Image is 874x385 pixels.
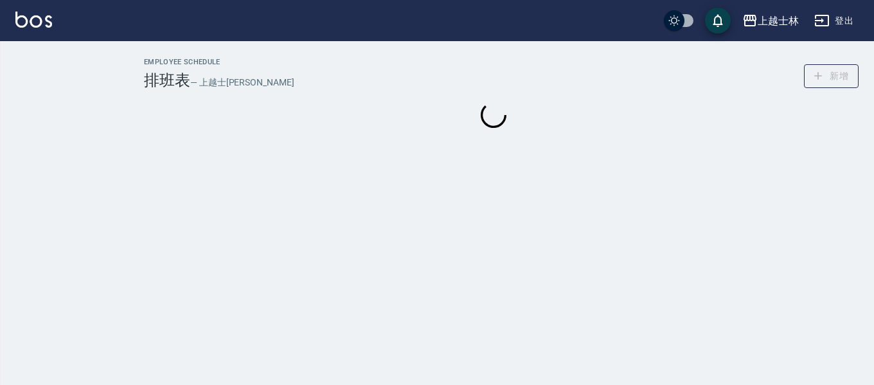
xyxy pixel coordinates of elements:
[758,13,799,29] div: 上越士林
[190,76,294,89] h6: — 上越士[PERSON_NAME]
[705,8,731,33] button: save
[144,71,190,89] h3: 排班表
[737,8,804,34] button: 上越士林
[144,58,294,66] h2: Employee Schedule
[15,12,52,28] img: Logo
[809,9,859,33] button: 登出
